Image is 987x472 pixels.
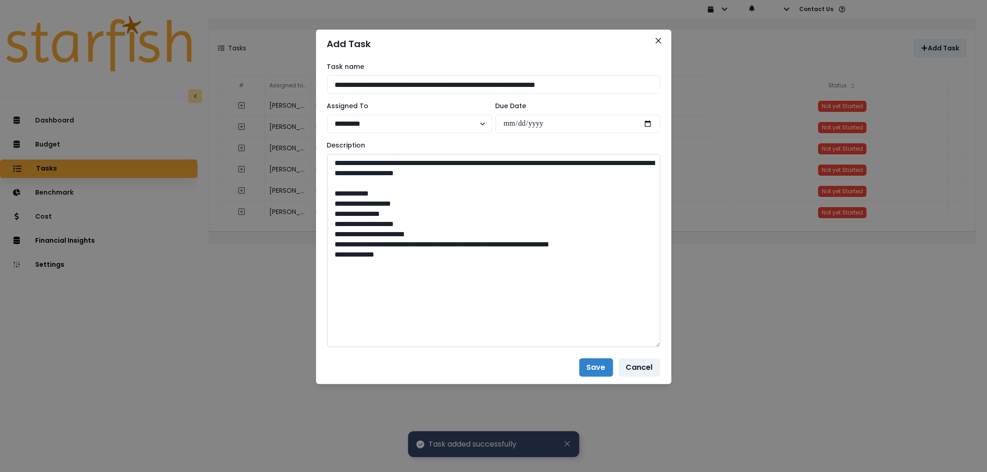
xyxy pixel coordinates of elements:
button: Close [651,33,666,48]
label: Description [327,141,655,150]
label: Due Date [496,101,655,111]
label: Task name [327,62,655,72]
header: Add Task [316,30,671,58]
button: Save [579,358,613,377]
label: Assigned To [327,101,486,111]
button: Cancel [619,358,660,377]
